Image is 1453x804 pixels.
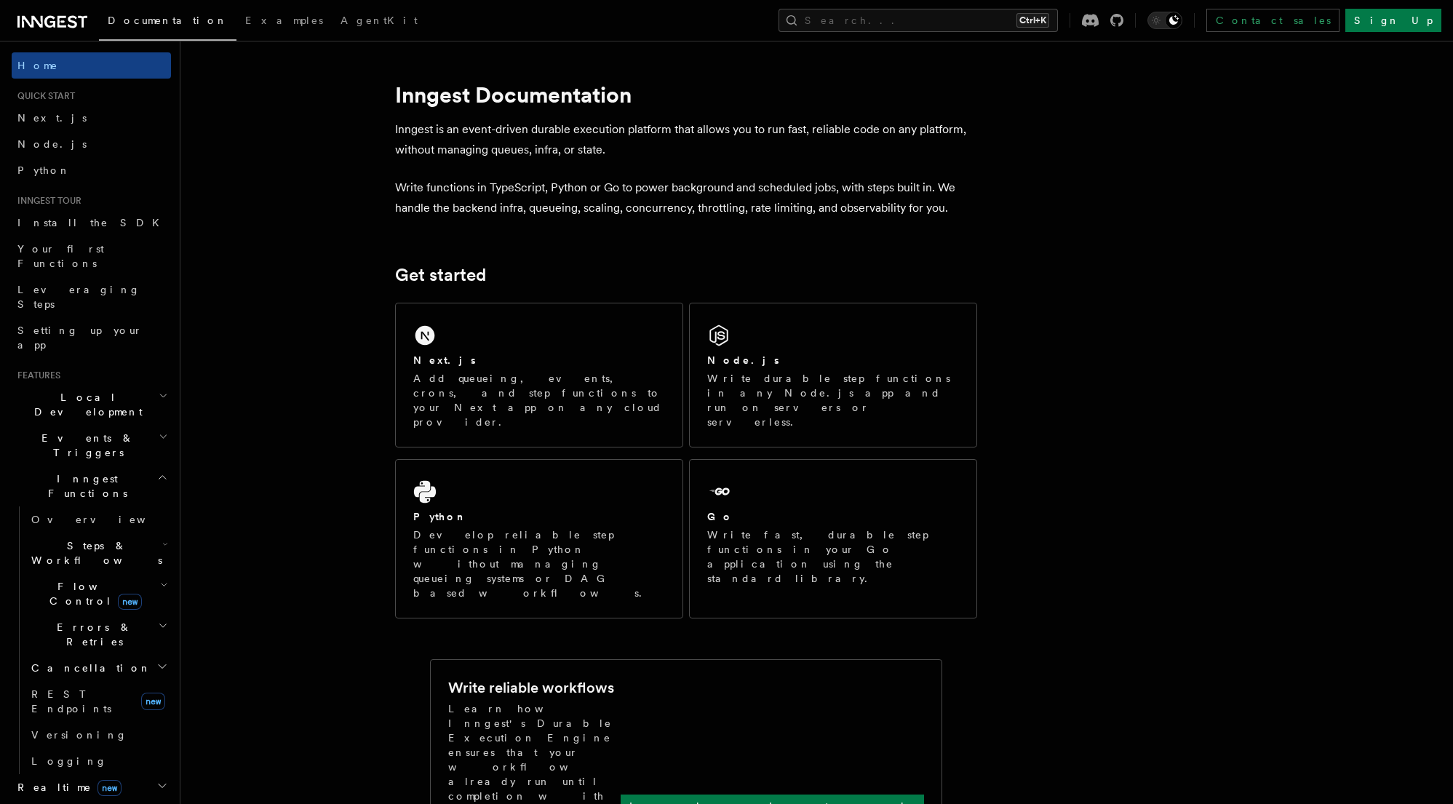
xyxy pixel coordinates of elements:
[395,303,683,447] a: Next.jsAdd queueing, events, crons, and step functions to your Next app on any cloud provider.
[99,4,236,41] a: Documentation
[17,217,168,228] span: Install the SDK
[25,655,171,681] button: Cancellation
[1016,13,1049,28] kbd: Ctrl+K
[779,9,1058,32] button: Search...Ctrl+K
[236,4,332,39] a: Examples
[12,317,171,358] a: Setting up your app
[141,693,165,710] span: new
[25,748,171,774] a: Logging
[12,276,171,317] a: Leveraging Steps
[689,459,977,618] a: GoWrite fast, durable step functions in your Go application using the standard library.
[12,390,159,419] span: Local Development
[25,573,171,614] button: Flow Controlnew
[395,81,977,108] h1: Inngest Documentation
[12,131,171,157] a: Node.js
[17,138,87,150] span: Node.js
[31,688,111,715] span: REST Endpoints
[395,119,977,160] p: Inngest is an event-driven durable execution platform that allows you to run fast, reliable code ...
[25,506,171,533] a: Overview
[25,620,158,649] span: Errors & Retries
[12,52,171,79] a: Home
[25,579,160,608] span: Flow Control
[25,681,171,722] a: REST Endpointsnew
[332,4,426,39] a: AgentKit
[118,594,142,610] span: new
[12,774,171,800] button: Realtimenew
[707,509,733,524] h2: Go
[12,466,171,506] button: Inngest Functions
[17,112,87,124] span: Next.js
[108,15,228,26] span: Documentation
[12,105,171,131] a: Next.js
[413,528,665,600] p: Develop reliable step functions in Python without managing queueing systems or DAG based workflows.
[12,780,122,795] span: Realtime
[17,325,143,351] span: Setting up your app
[341,15,418,26] span: AgentKit
[12,425,171,466] button: Events & Triggers
[12,157,171,183] a: Python
[395,265,486,285] a: Get started
[31,729,127,741] span: Versioning
[25,661,151,675] span: Cancellation
[31,755,107,767] span: Logging
[1345,9,1441,32] a: Sign Up
[707,528,959,586] p: Write fast, durable step functions in your Go application using the standard library.
[707,353,779,367] h2: Node.js
[707,371,959,429] p: Write durable step functions in any Node.js app and run on servers or serverless.
[413,509,467,524] h2: Python
[1147,12,1182,29] button: Toggle dark mode
[689,303,977,447] a: Node.jsWrite durable step functions in any Node.js app and run on servers or serverless.
[395,459,683,618] a: PythonDevelop reliable step functions in Python without managing queueing systems or DAG based wo...
[25,538,162,568] span: Steps & Workflows
[17,243,104,269] span: Your first Functions
[17,164,71,176] span: Python
[395,178,977,218] p: Write functions in TypeScript, Python or Go to power background and scheduled jobs, with steps bu...
[413,371,665,429] p: Add queueing, events, crons, and step functions to your Next app on any cloud provider.
[12,195,81,207] span: Inngest tour
[25,533,171,573] button: Steps & Workflows
[448,677,614,698] h2: Write reliable workflows
[17,284,140,310] span: Leveraging Steps
[97,780,122,796] span: new
[12,506,171,774] div: Inngest Functions
[25,722,171,748] a: Versioning
[12,370,60,381] span: Features
[25,614,171,655] button: Errors & Retries
[12,384,171,425] button: Local Development
[12,210,171,236] a: Install the SDK
[1206,9,1339,32] a: Contact sales
[12,431,159,460] span: Events & Triggers
[413,353,476,367] h2: Next.js
[12,471,157,501] span: Inngest Functions
[245,15,323,26] span: Examples
[12,236,171,276] a: Your first Functions
[31,514,181,525] span: Overview
[17,58,58,73] span: Home
[12,90,75,102] span: Quick start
